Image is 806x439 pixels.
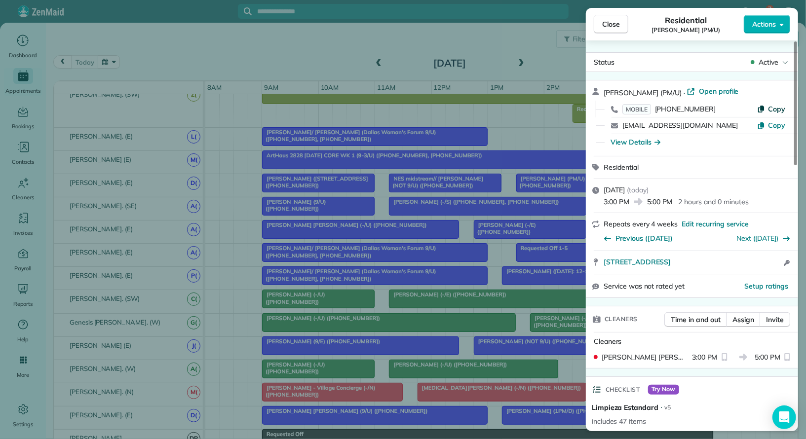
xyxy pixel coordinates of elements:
[604,88,682,97] span: [PERSON_NAME] (PM/U)
[592,402,658,412] span: Limpieza Estandard
[781,257,792,269] button: Open access information
[604,163,639,172] span: Residential
[627,185,649,194] span: ( today )
[664,312,727,327] button: Time in and out
[726,312,761,327] button: Assign
[752,19,776,29] span: Actions
[759,57,778,67] span: Active
[648,385,680,395] span: Try Now
[615,233,673,243] span: Previous ([DATE])
[604,219,678,228] span: Repeats every 4 weeks
[664,403,671,411] span: v5
[604,185,625,194] span: [DATE]
[594,337,622,346] span: Cleaners
[732,315,754,325] span: Assign
[622,104,651,114] span: MOBILE
[737,234,779,243] a: Next ([DATE])
[604,257,781,267] a: [STREET_ADDRESS]
[682,219,749,229] span: Edit recurring service
[606,385,640,395] span: Checklist
[611,137,660,147] button: View Details
[745,281,789,291] button: Setup ratings
[655,105,716,113] span: [PHONE_NUMBER]
[745,282,789,291] span: Setup ratings
[602,19,620,29] span: Close
[772,405,796,429] div: Open Intercom Messenger
[604,257,671,267] span: [STREET_ADDRESS]
[737,233,791,243] button: Next ([DATE])
[604,281,685,292] span: Service was not rated yet
[604,233,673,243] button: Previous ([DATE])
[768,105,785,113] span: Copy
[594,58,614,67] span: Status
[757,120,785,130] button: Copy
[605,314,638,324] span: Cleaners
[622,121,738,130] a: [EMAIL_ADDRESS][DOMAIN_NAME]
[592,416,646,426] span: includes 47 items
[768,121,785,130] span: Copy
[687,86,739,96] a: Open profile
[760,312,790,327] button: Invite
[678,197,748,207] p: 2 hours and 0 minutes
[671,315,721,325] span: Time in and out
[604,197,629,207] span: 3:00 PM
[660,402,662,412] span: ⋅
[665,14,707,26] span: Residential
[647,197,673,207] span: 5:00 PM
[682,89,687,97] span: ·
[757,104,785,114] button: Copy
[766,315,784,325] span: Invite
[652,26,720,34] span: [PERSON_NAME] (PM/U)
[594,15,628,34] button: Close
[699,86,739,96] span: Open profile
[622,104,716,114] a: MOBILE[PHONE_NUMBER]
[602,352,688,362] span: [PERSON_NAME] [PERSON_NAME]. (N)
[692,352,718,362] span: 3:00 PM
[755,352,781,362] span: 5:00 PM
